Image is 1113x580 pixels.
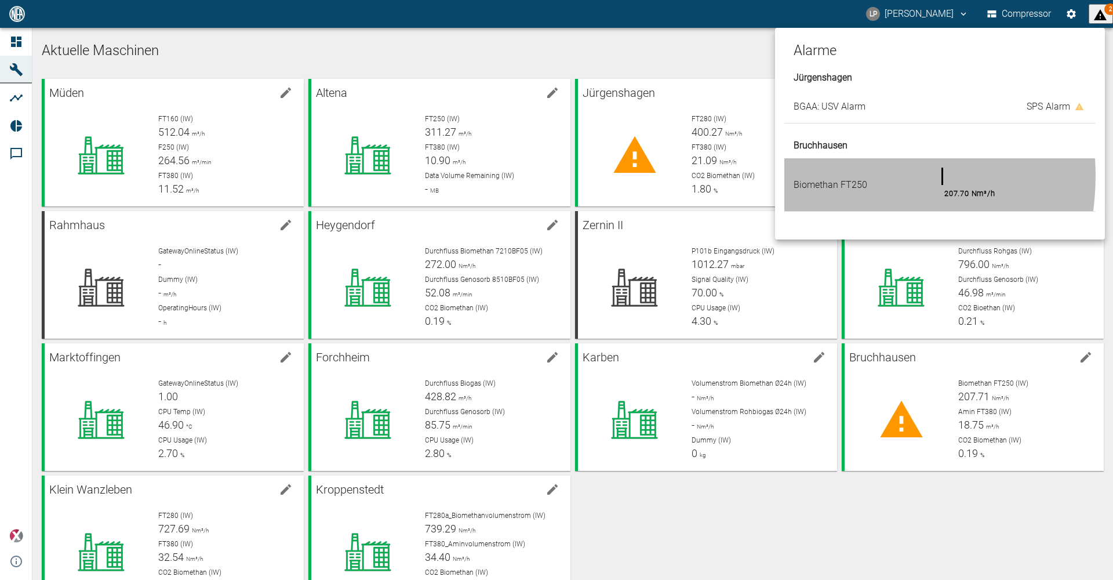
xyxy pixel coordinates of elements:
p: Alarme [794,28,1096,60]
span: Alarm [1046,100,1070,114]
p: Jürgenshagen [794,70,1096,86]
span: SPS [1027,100,1043,114]
div: BGAA: USV AlarmSPSAlarm [784,90,1096,123]
div: Biomethan FT250207.70 Nm³/h [784,158,1096,211]
span: BGAA: USV Alarm [794,101,865,112]
p: Bruchhausen [794,137,1096,154]
span: Biomethan FT250 [794,179,867,190]
div: 207.70 Nm³/h [944,188,1083,199]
